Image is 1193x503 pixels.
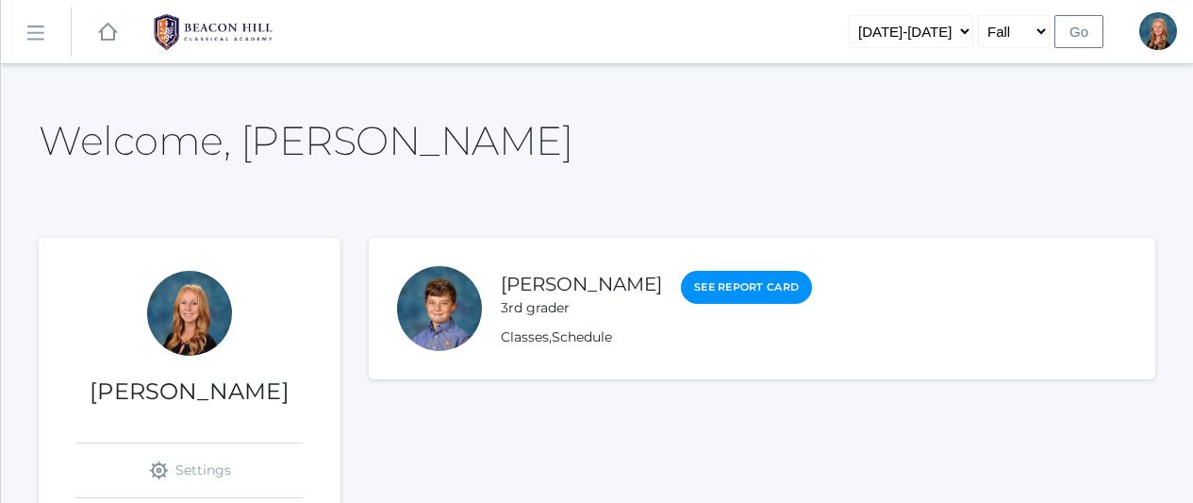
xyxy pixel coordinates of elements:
[1054,15,1103,48] input: Go
[501,328,549,345] a: Classes
[397,266,482,351] div: Shiloh Canty
[76,444,303,497] a: Settings
[142,8,284,56] img: BHCALogos-05-308ed15e86a5a0abce9b8dd61676a3503ac9727e845dece92d48e8588c001991.png
[552,328,612,345] a: Schedule
[1139,12,1177,50] div: Nicole Canty
[147,271,232,356] div: Nicole Canty
[39,379,340,404] h1: [PERSON_NAME]
[501,273,662,295] a: [PERSON_NAME]
[501,298,662,318] div: 3rd grader
[501,327,812,347] div: ,
[681,271,812,304] a: See Report Card
[39,119,572,162] h2: Welcome, [PERSON_NAME]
